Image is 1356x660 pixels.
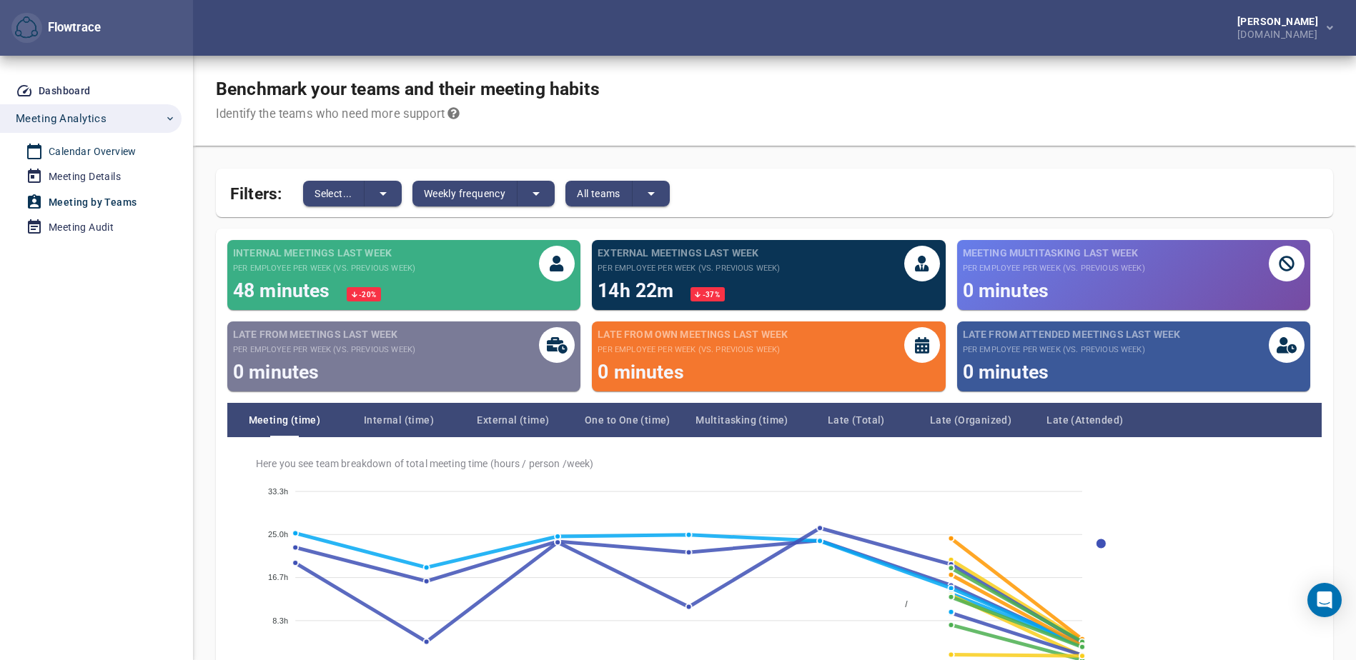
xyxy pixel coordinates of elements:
[15,16,38,39] img: Flowtrace
[268,487,288,496] tspan: 33.3h
[272,616,288,625] tspan: 8.3h
[894,599,907,609] span: /
[685,411,799,429] span: Multitasking (time)
[49,194,137,211] div: Meeting by Teams
[963,279,1049,301] span: 0 minutes
[49,168,121,186] div: Meeting Details
[11,13,42,44] button: Flowtrace
[598,246,780,260] span: External meetings last week
[230,176,282,206] span: Filters:
[963,344,1181,356] small: per employee per week (vs. previous week)
[598,263,780,274] small: per employee per week (vs. previous week)
[1237,26,1324,39] div: [DOMAIN_NAME]
[598,279,678,301] span: 14h 22m
[16,109,107,128] span: Meeting Analytics
[577,185,620,202] span: All teams
[357,291,376,299] span: -20 %
[11,13,101,44] div: Flowtrace
[598,344,788,356] small: per employee per week (vs. previous week)
[227,403,1322,437] div: Team breakdown
[233,344,415,356] small: per employee per week (vs. previous week)
[1214,12,1345,44] button: [PERSON_NAME][DOMAIN_NAME]
[570,411,685,429] span: One to One (time)
[342,411,456,429] span: Internal (time)
[39,82,91,100] div: Dashboard
[424,185,505,202] span: Weekly frequency
[565,181,670,206] div: split button
[963,327,1181,341] span: Late from attended meetings last week
[233,279,335,301] span: 48 minutes
[268,530,288,539] tspan: 25.0h
[233,327,415,341] span: Late from meetings last week
[1237,16,1324,26] div: [PERSON_NAME]
[315,185,352,202] span: Select...
[1028,411,1142,429] span: Late (Attended)
[42,19,101,36] div: Flowtrace
[49,219,114,236] div: Meeting Audit
[963,246,1145,260] span: Meeting Multitasking last week
[412,181,555,206] div: split button
[598,361,683,383] span: 0 minutes
[799,411,914,429] span: Late (Total)
[1307,583,1342,617] div: Open Intercom Messenger
[233,361,319,383] span: 0 minutes
[216,106,600,123] div: Identify the teams who need more support
[963,263,1145,274] small: per employee per week (vs. previous week)
[598,327,788,341] span: Late from own meetings last week
[701,291,720,299] span: -37 %
[565,181,633,206] button: All teams
[412,181,518,206] button: Weekly frequency
[233,263,415,274] small: per employee per week (vs. previous week)
[268,574,288,582] tspan: 16.7h
[256,457,1305,470] span: Here you see team breakdown of total meeting time (hours / person / week )
[303,181,402,206] div: split button
[233,246,415,260] span: Internal meetings last week
[963,361,1049,383] span: 0 minutes
[303,181,365,206] button: Select...
[456,411,570,429] span: External (time)
[49,143,137,161] div: Calendar Overview
[914,411,1028,429] span: Late (Organized)
[216,79,600,100] h1: Benchmark your teams and their meeting habits
[227,411,342,429] span: Meeting (time)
